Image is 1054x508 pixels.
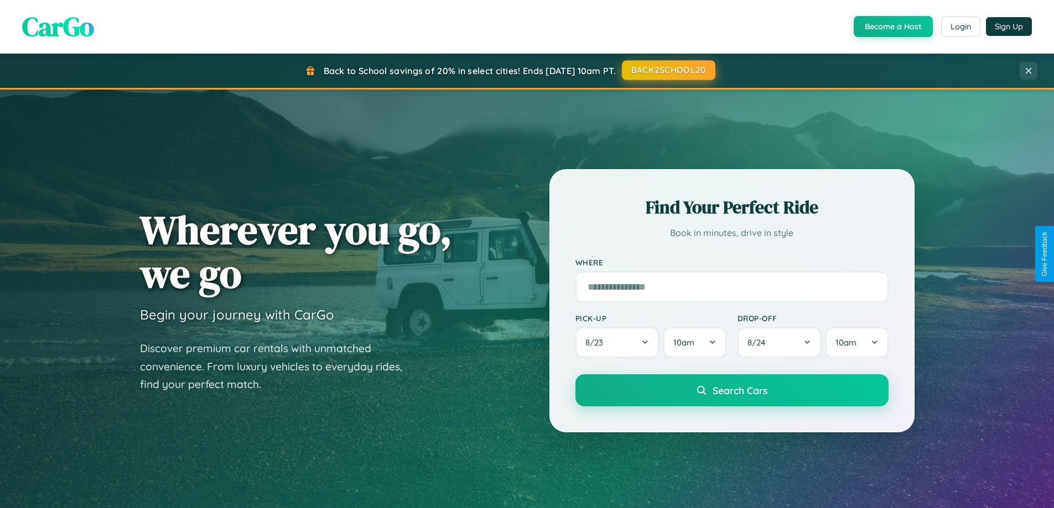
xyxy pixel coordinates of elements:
p: Discover premium car rentals with unmatched convenience. From luxury vehicles to everyday rides, ... [140,339,417,394]
h2: Find Your Perfect Ride [575,195,889,219]
h1: Wherever you go, we go [140,208,452,295]
span: Search Cars [713,384,767,396]
span: 8 / 23 [585,337,609,348]
label: Pick-up [575,313,726,323]
span: 8 / 24 [747,337,771,348]
span: Back to School savings of 20% in select cities! Ends [DATE] 10am PT. [324,65,616,76]
button: Search Cars [575,374,889,406]
span: 10am [673,337,694,348]
button: 8/24 [738,327,822,358]
label: Drop-off [738,313,889,323]
button: BACK2SCHOOL20 [622,60,715,80]
button: 10am [663,327,726,358]
button: 10am [825,327,888,358]
span: 10am [835,337,856,348]
div: Give Feedback [1041,232,1048,276]
button: Become a Host [854,16,933,37]
p: Book in minutes, drive in style [575,225,889,241]
button: Login [941,17,980,36]
span: CarGo [22,8,94,45]
label: Where [575,258,889,267]
h3: Begin your journey with CarGo [140,306,334,323]
button: 8/23 [575,327,660,358]
button: Sign Up [986,17,1032,36]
